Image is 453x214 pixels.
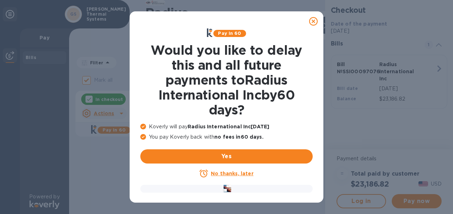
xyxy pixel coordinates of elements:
[146,152,307,161] span: Yes
[140,133,313,141] p: You pay Koverly back with
[140,43,313,117] h1: Would you like to delay this and all future payments to Radius International Inc by 60 days ?
[214,134,263,140] b: no fees in 60 days .
[218,31,241,36] b: Pay in 60
[211,171,253,176] u: No thanks, later
[188,124,269,129] b: Radius International Inc [DATE]
[140,149,313,164] button: Yes
[140,123,313,130] p: Koverly will pay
